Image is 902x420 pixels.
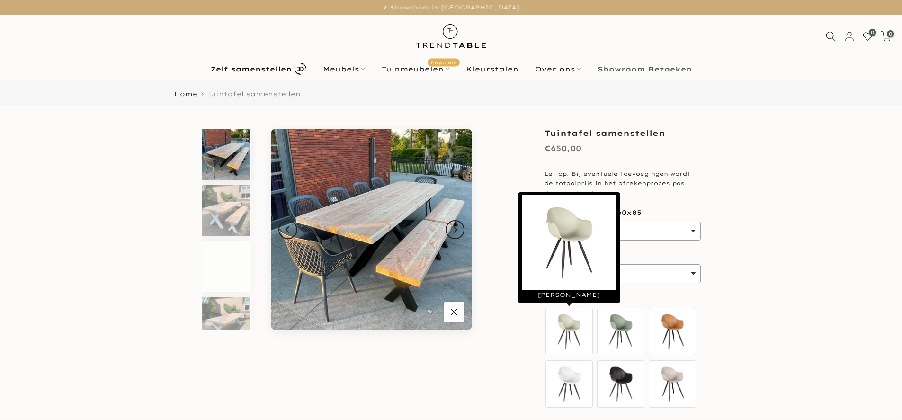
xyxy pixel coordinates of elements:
a: 0 [863,31,873,42]
div: €650,00 [545,142,581,155]
button: Previous [278,220,297,239]
span: 160x85 [613,207,642,219]
img: trend-table [410,15,492,57]
span: 0 [869,29,876,36]
span: 0 [887,30,894,37]
a: Home [174,91,197,97]
button: Next [446,220,464,239]
a: Over ons [527,63,589,75]
div: [PERSON_NAME] [518,192,620,303]
span: Populair [428,58,460,66]
a: Showroom Bezoeken [589,63,700,75]
span: Tuintafel samenstellen [207,90,301,98]
h1: Tuintafel samenstellen [545,129,701,137]
p: Let op: Bij eventuele toevoegingen wordt de totaalprijs in het afrekenproces pas doorgerekend. [545,170,701,197]
b: Showroom Bezoeken [598,66,692,72]
a: Zelf samenstellen [202,61,314,77]
b: Zelf samenstellen [211,66,292,72]
iframe: toggle-frame [1,372,48,419]
img: 1_a3114b69-27ac-498b-9f68-a4f7707915d3.gif [522,195,616,290]
a: Kleurstalen [457,63,527,75]
a: Meubels [314,63,373,75]
a: 0 [881,31,891,42]
a: TuinmeubelenPopulair [373,63,457,75]
p: ✔ Showroom in [GEOGRAPHIC_DATA] [12,2,890,13]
